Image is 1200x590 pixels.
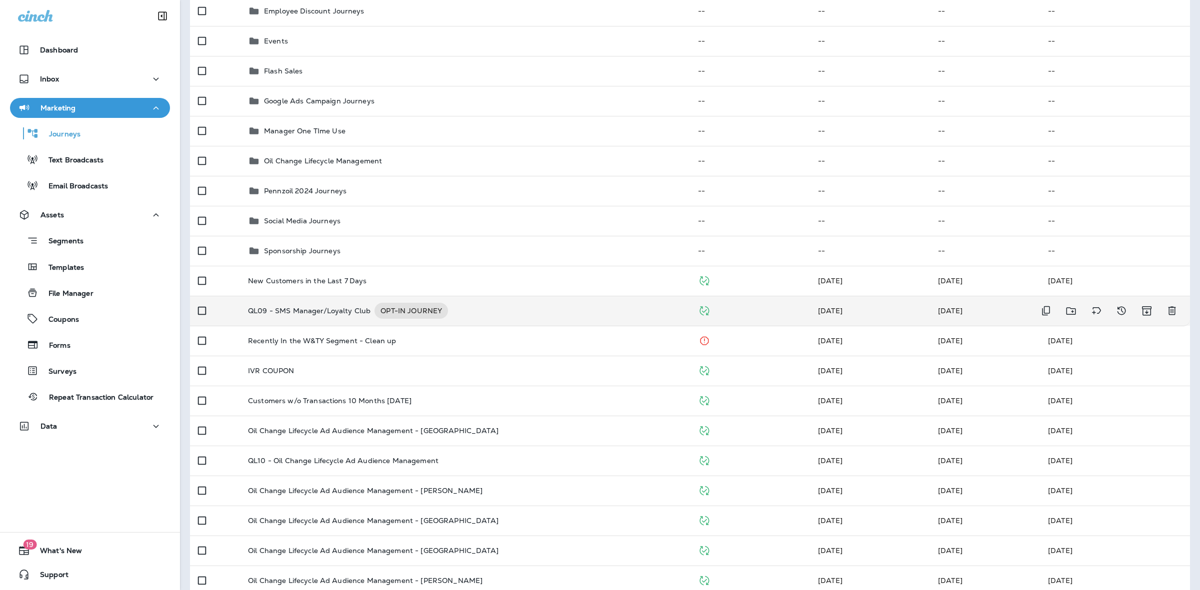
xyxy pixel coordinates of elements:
td: -- [930,146,1040,176]
button: Marketing [10,98,170,118]
p: Text Broadcasts [38,156,103,165]
button: Coupons [10,308,170,329]
span: Published [698,365,710,374]
td: -- [690,56,810,86]
p: Surveys [38,367,76,377]
td: -- [930,86,1040,116]
p: Google Ads Campaign Journeys [264,97,374,105]
span: Published [698,305,710,314]
button: Collapse Sidebar [148,6,176,26]
p: Oil Change Lifecycle Management [264,157,382,165]
span: Unknown [938,396,962,405]
button: Surveys [10,360,170,381]
p: IVR COUPON [248,367,294,375]
td: -- [810,56,930,86]
span: Published [698,515,710,524]
td: -- [1040,146,1190,176]
span: J-P Scoville [938,516,962,525]
button: Journeys [10,123,170,144]
td: [DATE] [1040,326,1190,356]
td: -- [1040,176,1190,206]
td: -- [810,236,930,266]
p: Repeat Transaction Calculator [39,393,153,403]
span: Published [698,275,710,284]
span: Published [698,575,710,584]
p: Oil Change Lifecycle Ad Audience Management - [GEOGRAPHIC_DATA] [248,547,498,555]
td: -- [690,206,810,236]
p: Recently In the W&TY Segment - Clean up [248,337,396,345]
span: Published [698,545,710,554]
button: File Manager [10,282,170,303]
td: [DATE] [1040,506,1190,536]
p: Events [264,37,288,45]
td: [DATE] [1040,386,1190,416]
p: Coupons [38,315,79,325]
p: Data [40,422,57,430]
p: Flash Sales [264,67,303,75]
td: -- [1040,56,1190,86]
button: Forms [10,334,170,355]
p: Social Media Journeys [264,217,340,225]
button: Add tags [1086,301,1106,321]
button: Assets [10,205,170,225]
td: -- [930,176,1040,206]
button: Text Broadcasts [10,149,170,170]
span: Robert Wlasuk [938,306,962,315]
p: Sponsorship Journeys [264,247,340,255]
td: -- [810,26,930,56]
td: -- [690,176,810,206]
td: -- [810,86,930,116]
td: -- [690,26,810,56]
p: Oil Change Lifecycle Ad Audience Management - [PERSON_NAME] [248,487,482,495]
p: Manager One TIme Use [264,127,345,135]
p: Marketing [40,104,75,112]
p: QL10 - Oil Change Lifecycle Ad Audience Management [248,457,438,465]
span: Stopped [698,335,710,344]
td: -- [690,146,810,176]
span: J-P Scoville [818,486,842,495]
td: [DATE] [1040,446,1190,476]
td: -- [1040,206,1190,236]
p: New Customers in the Last 7 Days [248,277,366,285]
span: Published [698,395,710,404]
span: Developer Integrations [818,276,842,285]
td: [DATE] [1040,356,1190,386]
span: J-P Scoville [938,456,962,465]
td: -- [1040,116,1190,146]
span: Michelle Anderson [818,336,842,345]
p: Employee Discount Journeys [264,7,364,15]
button: 19What's New [10,541,170,561]
span: J-P Scoville [938,426,962,435]
button: Support [10,565,170,585]
button: Repeat Transaction Calculator [10,386,170,407]
span: DEV ACCOUNT [818,306,842,315]
p: Oil Change Lifecycle Ad Audience Management - [GEOGRAPHIC_DATA] [248,427,498,435]
button: Data [10,416,170,436]
span: J-P Scoville [938,276,962,285]
span: Unknown [818,396,842,405]
td: -- [690,86,810,116]
td: -- [810,146,930,176]
p: Oil Change Lifecycle Ad Audience Management - [GEOGRAPHIC_DATA] [248,517,498,525]
p: Segments [38,237,83,247]
button: Segments [10,230,170,251]
button: Email Broadcasts [10,175,170,196]
span: Published [698,455,710,464]
td: -- [930,56,1040,86]
span: OPT-IN JOURNEY [374,306,448,316]
td: -- [810,176,930,206]
button: Templates [10,256,170,277]
td: -- [690,116,810,146]
p: File Manager [38,289,93,299]
td: -- [810,206,930,236]
p: Dashboard [40,46,78,54]
span: Micah Weckert [818,546,842,555]
td: [DATE] [1040,416,1190,446]
button: Archive [1136,301,1157,321]
td: -- [930,236,1040,266]
button: Inbox [10,69,170,89]
td: -- [690,236,810,266]
p: Pennzoil 2024 Journeys [264,187,346,195]
span: J-P Scoville [818,516,842,525]
td: -- [930,26,1040,56]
